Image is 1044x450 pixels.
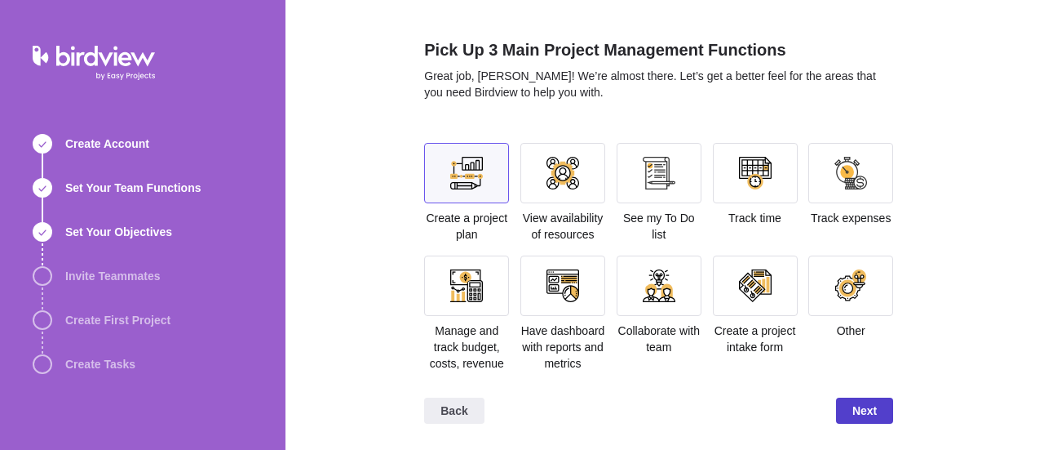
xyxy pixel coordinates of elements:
span: See my To Do list [623,212,695,241]
span: Collaborate with team [618,324,700,354]
span: View availability of resources [523,212,604,241]
span: Next [852,401,877,421]
span: Set Your Objectives [65,224,172,240]
span: Create Tasks [65,356,135,372]
span: Next [836,398,893,424]
span: Create Account [65,136,149,152]
span: Track expenses [811,212,891,225]
span: Back [440,401,467,421]
span: Great job, [PERSON_NAME]! We’re almost there. Let’s get a better feel for the areas that you need... [424,69,876,99]
span: Other [837,324,865,337]
h2: Pick Up 3 Main Project Management Functions [424,38,893,68]
span: Invite Teammates [65,268,160,284]
span: Back [424,398,484,424]
span: Manage and track budget, costs, revenue [430,324,504,370]
span: Have dashboard with reports and metrics [521,324,605,370]
span: Create a project plan [426,212,507,241]
span: Set Your Team Functions [65,180,201,196]
span: Create First Project [65,312,170,328]
span: Create a project intake form [714,324,796,354]
span: Track time [728,212,781,225]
